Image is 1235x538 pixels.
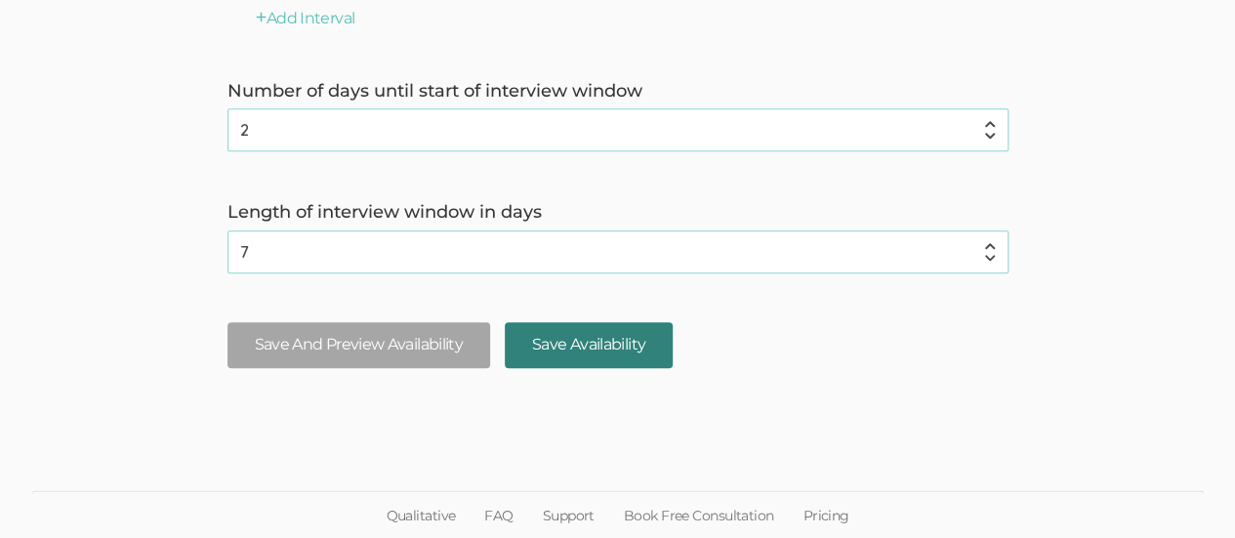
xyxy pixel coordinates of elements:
[227,200,1009,226] label: Length of interview window in days
[505,322,673,368] input: Save Availability
[256,8,355,30] button: Add Interval
[1137,444,1235,538] iframe: Chat Widget
[227,322,490,368] button: Save And Preview Availability
[227,79,1009,104] label: Number of days until start of interview window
